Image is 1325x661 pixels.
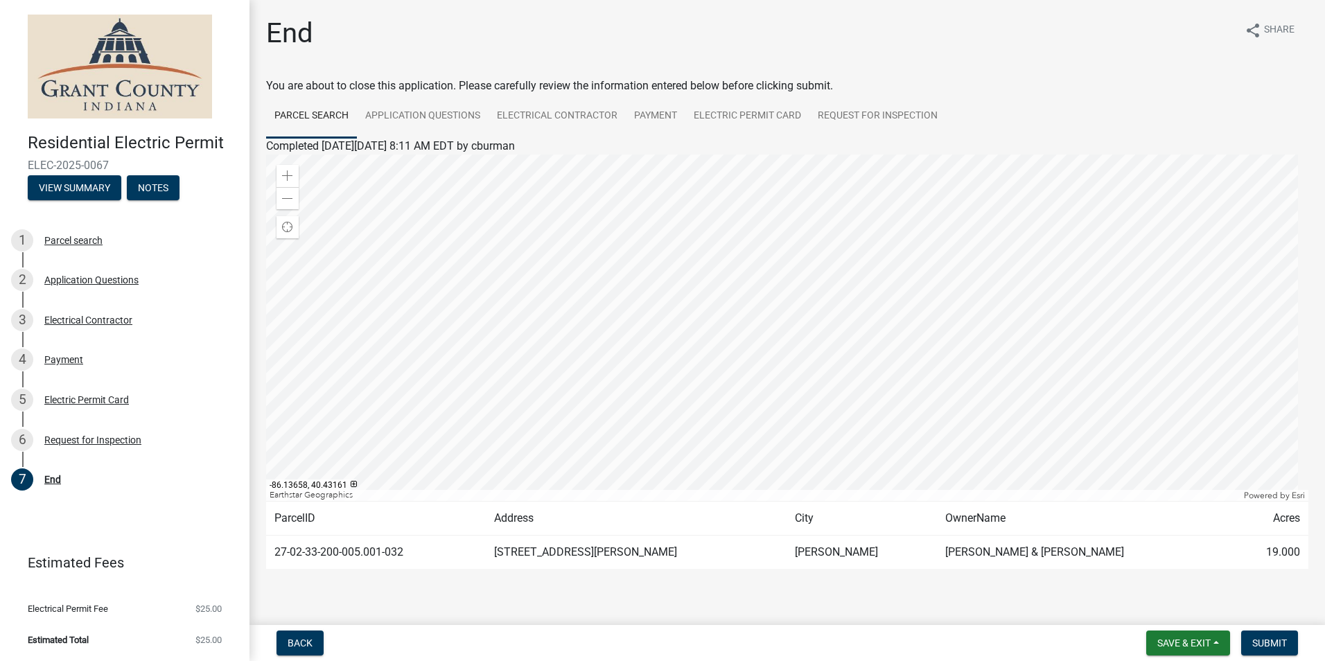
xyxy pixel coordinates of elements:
div: 5 [11,389,33,411]
a: Esri [1292,491,1305,500]
a: Application Questions [357,94,489,139]
div: End [44,475,61,484]
span: Submit [1252,637,1287,649]
div: Earthstar Geographics [266,490,1240,501]
td: ParcelID [266,502,486,536]
span: Estimated Total [28,635,89,644]
i: share [1245,22,1261,39]
wm-modal-confirm: Summary [28,183,121,194]
div: Application Questions [44,275,139,285]
a: Estimated Fees [11,549,227,576]
span: Electrical Permit Fee [28,604,108,613]
td: Acres [1232,502,1308,536]
td: OwnerName [937,502,1231,536]
button: shareShare [1234,17,1306,44]
div: Request for Inspection [44,435,141,445]
a: Parcel search [266,94,357,139]
div: Find my location [277,216,299,238]
button: Submit [1241,631,1298,655]
div: 1 [11,229,33,252]
span: Back [288,637,313,649]
h4: Residential Electric Permit [28,133,238,153]
a: Electric Permit Card [685,94,809,139]
div: Electrical Contractor [44,315,132,325]
span: Share [1264,22,1295,39]
wm-modal-confirm: Notes [127,183,179,194]
div: 4 [11,349,33,371]
button: Notes [127,175,179,200]
button: View Summary [28,175,121,200]
td: 19.000 [1232,536,1308,570]
div: 3 [11,309,33,331]
div: You are about to close this application. Please carefully review the information entered below be... [266,78,1308,597]
div: 2 [11,269,33,291]
td: [PERSON_NAME] & [PERSON_NAME] [937,536,1231,570]
img: Grant County, Indiana [28,15,212,118]
td: City [787,502,937,536]
td: [PERSON_NAME] [787,536,937,570]
div: Payment [44,355,83,364]
div: Electric Permit Card [44,395,129,405]
span: Save & Exit [1157,637,1211,649]
div: 7 [11,468,33,491]
div: Zoom in [277,165,299,187]
td: [STREET_ADDRESS][PERSON_NAME] [486,536,787,570]
div: 6 [11,429,33,451]
span: ELEC-2025-0067 [28,159,222,172]
div: Parcel search [44,236,103,245]
button: Back [277,631,324,655]
td: 27-02-33-200-005.001-032 [266,536,486,570]
h1: End [266,17,313,50]
div: Zoom out [277,187,299,209]
span: $25.00 [195,635,222,644]
div: Powered by [1240,490,1308,501]
td: Address [486,502,787,536]
span: Completed [DATE][DATE] 8:11 AM EDT by cburman [266,139,515,152]
a: Electrical Contractor [489,94,626,139]
a: Payment [626,94,685,139]
a: Request for Inspection [809,94,946,139]
span: $25.00 [195,604,222,613]
button: Save & Exit [1146,631,1230,655]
